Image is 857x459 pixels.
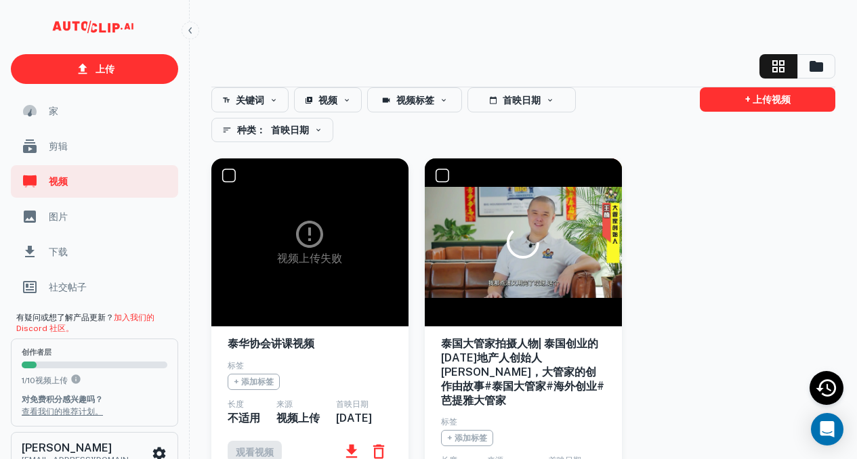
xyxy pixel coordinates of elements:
[228,337,314,350] font: 泰华协会讲课视频
[211,87,289,112] button: 关键词
[228,361,244,370] font: 标签
[49,211,68,222] font: 图片
[257,377,274,387] font: 标签
[234,377,257,387] font: + 添加
[318,95,337,106] font: 视频
[49,282,87,292] font: 社交帖子
[11,236,178,268] a: 下载
[277,252,342,265] font: 视频上传失败
[11,95,178,127] a: 家
[271,125,309,135] font: 首映日期
[441,337,604,406] font: 泰国大管家拍摄人物| 泰国创业的[DATE]地产人创始人[PERSON_NAME]，大管家的创作由故事#泰国大管家#海外创业#芭提雅大管家
[211,118,333,142] button: 种类： 首映日期
[11,271,178,303] a: 社交帖子
[236,95,264,106] font: 关键词
[22,395,103,404] font: 对免费积分感兴趣吗？
[11,130,178,162] a: 剪辑
[276,412,320,424] font: 视频上传
[44,348,51,356] font: 层
[22,348,44,356] font: 创作者
[35,376,68,385] font: 视频上传
[294,87,362,112] button: 视频
[336,399,369,409] font: 首映日期
[700,87,835,112] a: + 上传视频
[228,399,244,409] font: 长度
[811,413,843,445] div: 打开 Intercom Messenger
[11,54,178,84] a: 上传
[49,106,58,116] font: 家
[16,313,114,322] font: 有疑问或想了解产品更新？
[745,95,791,106] font: + 上传视频
[11,165,178,198] a: 视频
[49,141,68,152] font: 剪辑
[49,176,68,187] font: 视频
[22,376,24,385] font: 1
[810,371,843,405] div: 最近活动
[49,246,68,257] font: 下载
[22,441,112,454] font: [PERSON_NAME]
[24,376,27,385] font: /
[228,412,260,424] font: 不适用
[237,125,266,135] font: 种类：
[27,376,35,385] font: 10
[367,87,462,112] button: 视频标签
[447,433,471,443] font: + 添加
[11,200,178,233] a: 图片
[396,95,434,106] font: 视频标签
[96,64,114,74] font: 上传
[467,87,576,112] button: 首映日期
[471,433,487,443] font: 标签
[70,374,81,385] svg: 您在创作者层级每月可上传 10 个视频。升级即可上传更多视频。
[441,417,457,427] font: 标签
[336,412,372,424] font: [DATE]
[22,407,103,416] a: 查看我们的推荐计划。
[276,399,293,409] font: 来源
[503,95,541,106] font: 首映日期
[11,338,178,427] button: 创作者层1/10视频上传您在创作者层级每月可上传 10 个视频。升级即可上传更多视频。对免费积分感兴趣吗？查看我们的推荐计划。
